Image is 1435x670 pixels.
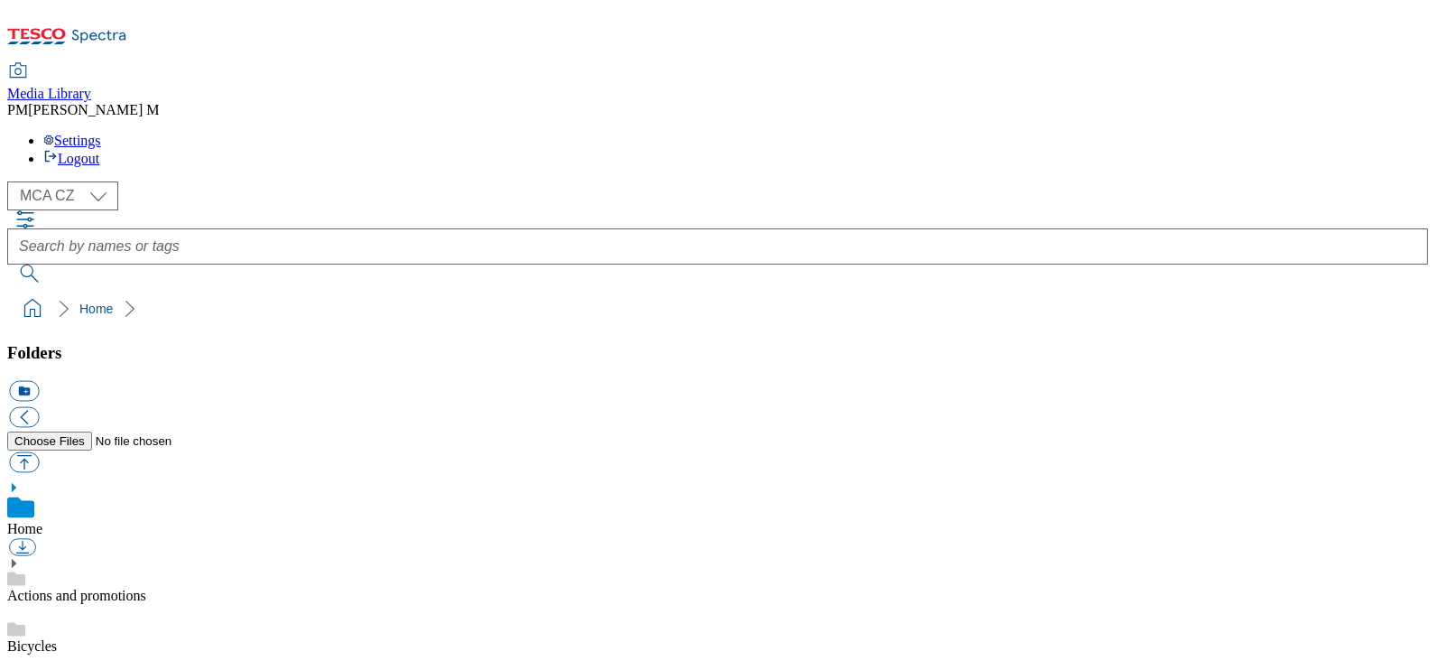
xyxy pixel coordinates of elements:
[7,343,1428,363] h3: Folders
[7,588,146,603] a: Actions and promotions
[7,102,28,117] span: PM
[43,133,101,148] a: Settings
[79,302,113,316] a: Home
[43,151,99,166] a: Logout
[28,102,159,117] span: [PERSON_NAME] M
[7,638,57,654] a: Bicycles
[7,64,91,102] a: Media Library
[7,228,1428,265] input: Search by names or tags
[18,294,47,323] a: home
[7,86,91,101] span: Media Library
[7,292,1428,326] nav: breadcrumb
[7,521,42,536] a: Home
